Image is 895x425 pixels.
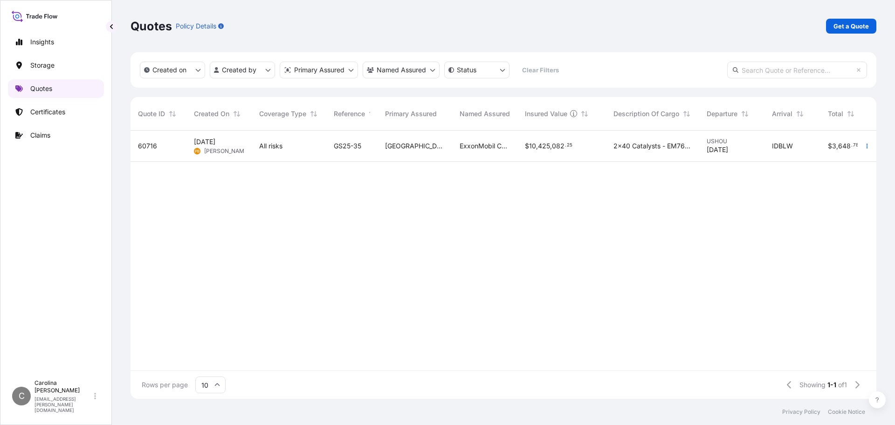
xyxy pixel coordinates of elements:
[529,143,536,149] span: 10
[536,143,538,149] span: ,
[853,144,859,147] span: 78
[525,109,567,118] span: Insured Value
[34,379,92,394] p: Carolina [PERSON_NAME]
[828,408,865,416] a: Cookie Notice
[707,138,757,145] span: USHOU
[367,108,378,119] button: Sort
[522,65,559,75] p: Clear Filters
[167,108,178,119] button: Sort
[222,65,256,75] p: Created by
[30,131,50,140] p: Claims
[259,109,306,118] span: Coverage Type
[772,109,792,118] span: Arrival
[552,143,565,149] span: 082
[799,380,826,390] span: Showing
[838,143,851,149] span: 648
[794,108,805,119] button: Sort
[334,141,361,151] span: GS25-35
[828,143,832,149] span: $
[8,103,104,121] a: Certificates
[838,380,847,390] span: of 1
[707,145,728,154] span: [DATE]
[8,56,104,75] a: Storage
[613,109,679,118] span: Description Of Cargo
[460,109,510,118] span: Named Assured
[832,143,836,149] span: 3
[845,108,856,119] button: Sort
[782,408,820,416] a: Privacy Policy
[565,144,566,147] span: .
[833,21,869,31] p: Get a Quote
[140,62,205,78] button: createdOn Filter options
[567,144,572,147] span: 25
[131,19,172,34] p: Quotes
[195,146,200,156] span: PB
[176,21,216,31] p: Policy Details
[138,141,157,151] span: 60716
[457,65,476,75] p: Status
[613,141,692,151] span: 2x40 Catalysts - EM7644
[525,143,529,149] span: $
[204,147,249,155] span: [PERSON_NAME]
[308,108,319,119] button: Sort
[827,380,836,390] span: 1-1
[385,109,437,118] span: Primary Assured
[385,141,445,151] span: [GEOGRAPHIC_DATA]
[444,62,509,78] button: certificateStatus Filter options
[460,141,510,151] span: ExxonMobil Catalysts and Licensing LLC
[34,396,92,413] p: [EMAIL_ADDRESS][PERSON_NAME][DOMAIN_NAME]
[19,391,25,401] span: C
[142,380,188,390] span: Rows per page
[550,143,552,149] span: ,
[363,62,440,78] button: cargoOwner Filter options
[851,144,853,147] span: .
[538,143,550,149] span: 425
[8,126,104,145] a: Claims
[231,108,242,119] button: Sort
[681,108,692,119] button: Sort
[772,141,793,151] span: IDBLW
[8,79,104,98] a: Quotes
[294,65,344,75] p: Primary Assured
[377,65,426,75] p: Named Assured
[30,37,54,47] p: Insights
[152,65,186,75] p: Created on
[727,62,867,78] input: Search Quote or Reference...
[8,33,104,51] a: Insights
[707,109,737,118] span: Departure
[828,109,843,118] span: Total
[514,63,566,77] button: Clear Filters
[739,108,750,119] button: Sort
[259,141,282,151] span: All risks
[30,61,55,70] p: Storage
[210,62,275,78] button: createdBy Filter options
[280,62,358,78] button: distributor Filter options
[194,109,229,118] span: Created On
[30,107,65,117] p: Certificates
[826,19,876,34] a: Get a Quote
[579,108,590,119] button: Sort
[334,109,365,118] span: Reference
[194,137,215,146] span: [DATE]
[30,84,52,93] p: Quotes
[138,109,165,118] span: Quote ID
[836,143,838,149] span: ,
